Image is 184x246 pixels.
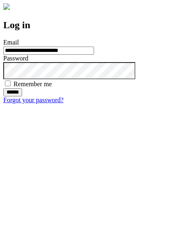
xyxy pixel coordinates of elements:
[3,39,19,46] label: Email
[3,55,28,62] label: Password
[3,3,10,10] img: logo-4e3dc11c47720685a147b03b5a06dd966a58ff35d612b21f08c02c0306f2b779.png
[3,20,181,31] h2: Log in
[3,96,63,103] a: Forgot your password?
[13,81,52,87] label: Remember me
